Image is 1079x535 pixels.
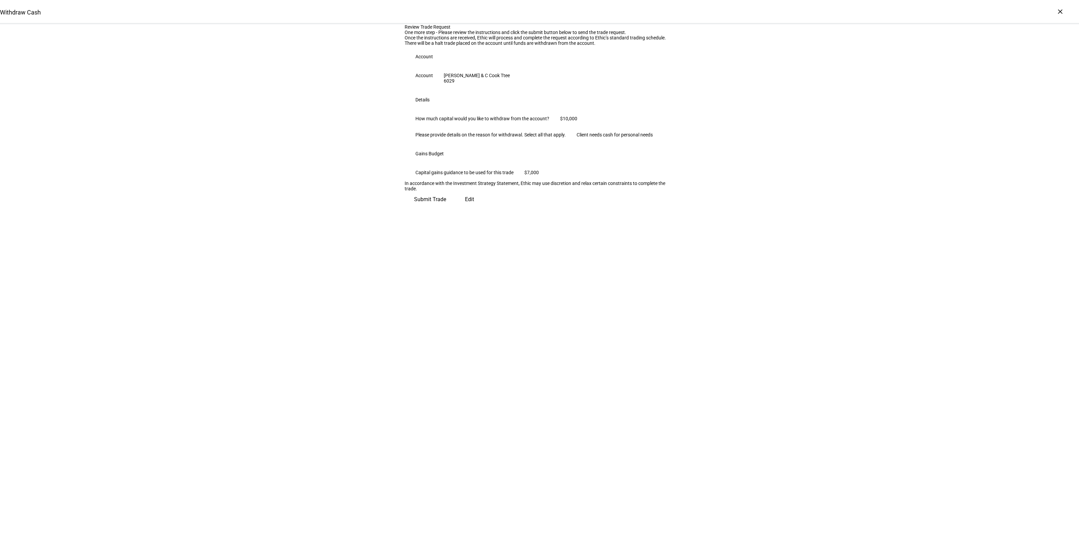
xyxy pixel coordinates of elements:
[415,116,549,121] div: How much capital would you like to withdraw from the account?
[405,30,674,35] div: One more step - Please review the instructions and click the submit button below to send the trad...
[415,97,430,102] div: Details
[456,191,484,208] button: Edit
[405,24,674,30] div: Review Trade Request
[444,73,510,78] div: [PERSON_NAME] & C Cook Ttee
[1055,6,1066,17] div: ×
[415,73,433,78] div: Account
[414,191,446,208] span: Submit Trade
[560,116,577,121] div: $10,000
[415,170,514,175] div: Capital gains guidance to be used for this trade
[405,35,674,40] div: Once the instructions are received, Ethic will process and complete the request according to Ethi...
[524,170,539,175] div: $7,000
[415,54,433,59] div: Account
[415,132,566,137] div: Please provide details on the reason for withdrawal. Select all that apply.
[577,132,653,137] div: Client needs cash for personal needs
[465,191,474,208] span: Edit
[405,181,674,191] div: In accordance with the Investment Strategy Statement, Ethic may use discretion and relax certain ...
[444,78,510,84] div: 6029
[405,40,674,46] div: There will be a halt trade placed on the account until funds are withdrawn from the account.
[415,151,444,156] div: Gains Budget
[405,191,456,208] button: Submit Trade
